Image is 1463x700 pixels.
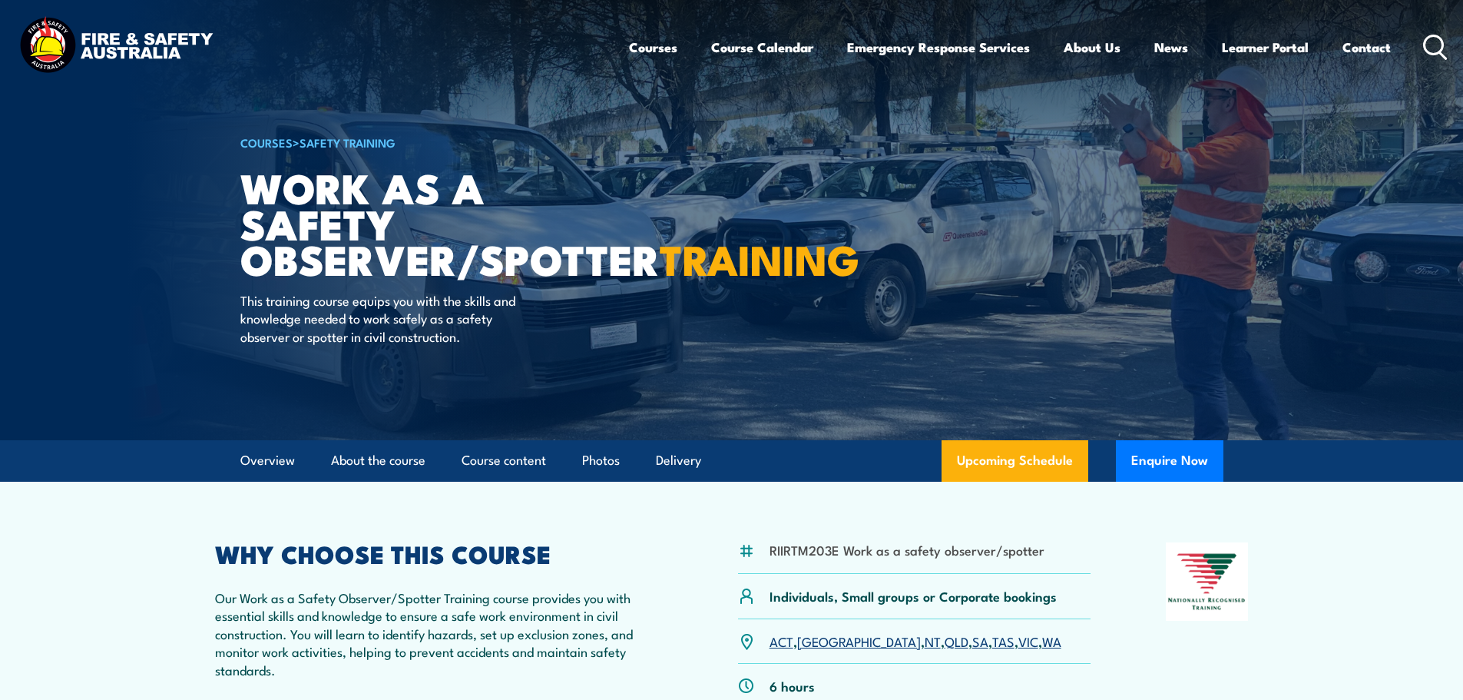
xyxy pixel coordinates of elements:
a: Overview [240,440,295,481]
a: ACT [770,632,793,650]
a: VIC [1018,632,1038,650]
p: 6 hours [770,677,815,695]
a: Photos [582,440,620,481]
a: Courses [629,27,677,68]
a: Learner Portal [1222,27,1309,68]
a: WA [1042,632,1061,650]
a: Course Calendar [711,27,813,68]
a: SA [972,632,988,650]
a: QLD [945,632,968,650]
a: Upcoming Schedule [942,440,1088,482]
p: Our Work as a Safety Observer/Spotter Training course provides you with essential skills and know... [215,589,664,678]
a: Contact [1342,27,1391,68]
a: About the course [331,440,425,481]
a: Safety Training [300,134,396,151]
p: , , , , , , , [770,632,1061,650]
h2: WHY CHOOSE THIS COURSE [215,542,664,564]
a: Emergency Response Services [847,27,1030,68]
h6: > [240,133,620,151]
p: Individuals, Small groups or Corporate bookings [770,587,1057,605]
a: [GEOGRAPHIC_DATA] [797,632,921,650]
a: TAS [992,632,1015,650]
a: COURSES [240,134,293,151]
a: Course content [462,440,546,481]
a: About Us [1064,27,1120,68]
li: RIIRTM203E Work as a safety observer/spotter [770,541,1044,559]
img: Nationally Recognised Training logo. [1166,542,1249,621]
strong: TRAINING [660,226,859,290]
a: Delivery [656,440,701,481]
a: NT [925,632,941,650]
button: Enquire Now [1116,440,1223,482]
p: This training course equips you with the skills and knowledge needed to work safely as a safety o... [240,291,521,345]
h1: Work as a Safety Observer/Spotter [240,169,620,277]
a: News [1154,27,1188,68]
